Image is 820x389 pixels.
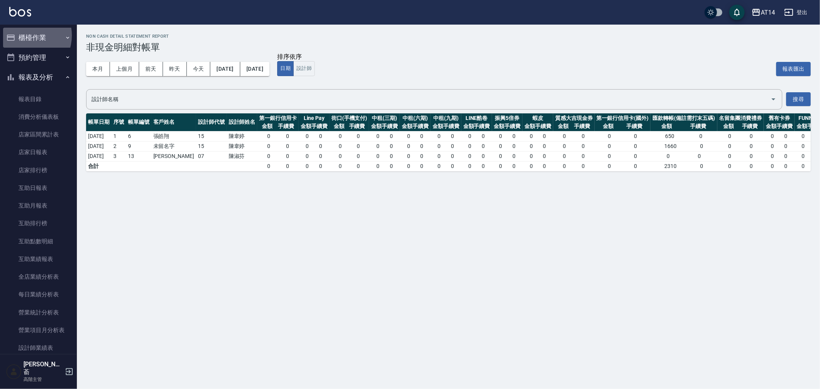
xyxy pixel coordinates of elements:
span: 0 [421,132,424,140]
span: 金額 [558,122,569,130]
span: 蝦皮 [524,114,551,122]
td: 1 [111,131,126,141]
span: 0 [306,132,309,140]
span: 0 [728,142,731,150]
span: 0 [582,152,585,160]
span: 0 [451,132,454,140]
span: 0 [608,142,611,150]
h2: Non Cash Detail Statement Report [86,34,811,39]
span: 0 [357,152,360,160]
span: 0 [286,162,289,170]
a: 營業統計分析表 [3,304,74,321]
span: 0 [407,162,410,170]
b: 合計 [88,163,99,169]
span: 0 [563,132,566,140]
span: 手續費 [626,122,642,130]
a: 互助月報表 [3,197,74,214]
span: 0 [728,132,731,140]
span: 0 [802,152,805,160]
span: 0 [771,162,774,170]
span: 0 [390,162,393,170]
span: 0 [286,142,289,150]
span: 0 [582,142,585,150]
a: 互助日報表 [3,179,74,197]
span: 金額 [662,122,672,130]
span: 0 [286,152,289,160]
th: 設計師姓名 [227,113,258,131]
td: 9 [126,141,151,151]
span: 0 [543,152,546,160]
button: 搜尋 [786,92,811,106]
span: 手續費 [382,122,398,130]
span: 質感大吉現金券 [555,114,593,122]
span: 1660 [664,142,677,150]
span: 0 [563,162,566,170]
button: 設計師 [293,61,315,76]
span: 金額 [524,122,535,130]
span: 0 [728,152,731,160]
span: 手續費 [777,122,793,130]
span: 0 [482,142,485,150]
img: Logo [9,7,31,17]
span: 0 [306,162,309,170]
span: 0 [771,142,774,150]
span: 0 [530,162,533,170]
span: 舊有卡券 [766,114,793,122]
span: 名留集團消費禮券 [719,114,762,122]
td: [PERSON_NAME] [151,151,196,161]
td: 6 [126,131,151,141]
span: 手續費 [535,122,551,130]
a: 消費分析儀表板 [3,108,74,126]
span: 0 [667,152,670,160]
button: 報表匯出 [776,62,811,76]
th: 設計師代號 [196,113,227,131]
span: 0 [376,142,379,150]
span: 0 [802,162,805,170]
span: 0 [499,132,502,140]
button: Open [767,93,780,105]
span: Line Pay [301,114,328,122]
button: 前天 [139,62,163,76]
span: 0 [499,162,502,170]
span: 金額 [402,122,412,130]
span: 0 [319,132,322,140]
span: 金額 [603,122,614,130]
span: 金額 [723,122,734,130]
span: 0 [700,132,703,140]
td: [DATE] [86,151,111,161]
a: 互助排行榜 [3,214,74,232]
span: 0 [286,132,289,140]
span: 0 [319,162,322,170]
td: 未留名字 [151,141,196,151]
span: 第一銀行信用卡(國外) [597,114,649,122]
span: 手續費 [278,122,294,130]
span: 0 [512,132,516,140]
button: 今天 [187,62,211,76]
td: 張皓翔 [151,131,196,141]
img: Person [6,364,22,379]
a: 互助業績報表 [3,250,74,268]
span: 0 [376,132,379,140]
span: 金額 [334,122,344,130]
span: 金額 [371,122,382,130]
span: 0 [499,152,502,160]
span: 金額 [797,122,807,130]
span: 0 [407,142,410,150]
th: 序號 [111,113,126,131]
span: 0 [267,162,270,170]
span: 0 [437,162,441,170]
span: 金額 [463,122,474,130]
span: 0 [563,152,566,160]
span: 手續費 [349,122,365,130]
span: 0 [482,162,485,170]
span: 0 [608,152,611,160]
span: 0 [582,132,585,140]
span: 手續費 [474,122,490,130]
h3: 非現金明細對帳單 [86,42,811,53]
span: 金額 [262,122,273,130]
button: 日期 [277,61,294,76]
span: 0 [339,162,342,170]
span: 中租(六期) [402,114,429,122]
span: 0 [468,162,471,170]
a: 店家日報表 [3,143,74,161]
